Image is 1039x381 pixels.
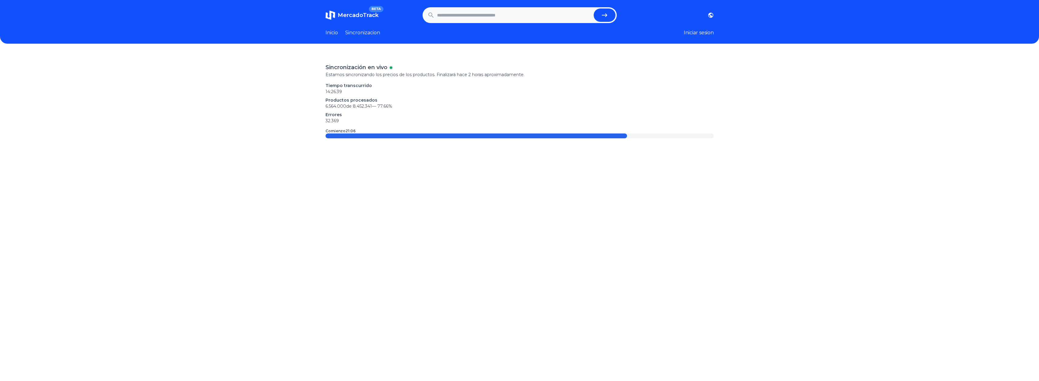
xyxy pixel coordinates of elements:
[326,97,714,103] p: Productos procesados
[326,29,338,36] a: Inicio
[326,10,379,20] a: MercadoTrackBETA
[326,103,714,109] p: 6.564.000 de 8.452.341 —
[326,63,387,72] p: Sincronización en vivo
[326,72,714,78] p: Estamos sincronizando los precios de los productos. Finalizará hace 2 horas aproximadamente.
[326,112,714,118] p: Errores
[345,29,380,36] a: Sincronizacion
[346,129,356,133] time: 21:06
[326,118,714,124] p: 32.369
[338,12,379,19] span: MercadoTrack
[369,6,383,12] span: BETA
[326,129,356,133] p: Comienzo
[684,29,714,36] button: Iniciar sesion
[326,89,342,94] time: 14:26:39
[377,103,392,109] span: 77.66 %
[326,83,714,89] p: Tiempo transcurrido
[326,10,335,20] img: MercadoTrack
